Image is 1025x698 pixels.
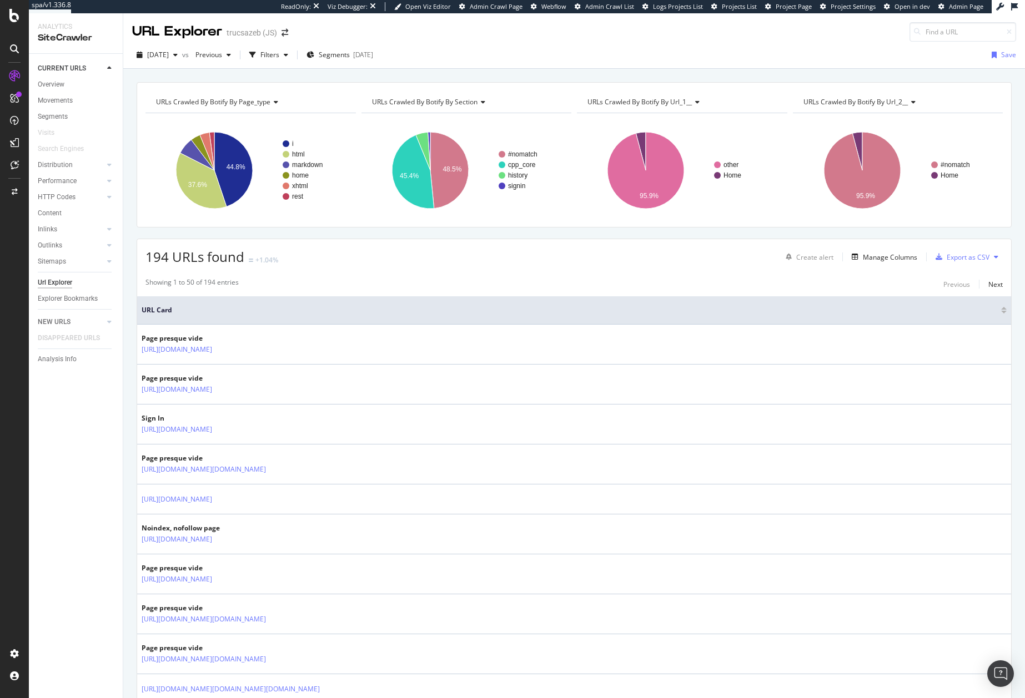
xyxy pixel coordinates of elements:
[938,2,983,11] a: Admin Page
[38,277,115,289] a: Url Explorer
[508,150,537,158] text: #nomatch
[38,79,115,90] a: Overview
[1001,50,1016,59] div: Save
[38,332,111,344] a: DISAPPEARED URLS
[38,332,100,344] div: DISAPPEARED URLS
[38,63,104,74] a: CURRENT URLS
[38,63,86,74] div: CURRENT URLS
[541,2,566,11] span: Webflow
[191,50,222,59] span: Previous
[38,79,64,90] div: Overview
[988,280,1003,289] div: Next
[142,563,260,573] div: Page presque vide
[38,143,84,155] div: Search Engines
[132,46,182,64] button: [DATE]
[803,97,908,107] span: URLs Crawled By Botify By url_2__
[575,2,634,11] a: Admin Crawl List
[227,27,277,38] div: trucsazeb (JS)
[38,353,115,365] a: Analysis Info
[38,191,76,203] div: HTTP Codes
[781,248,833,266] button: Create alert
[142,333,260,343] div: Page presque vide
[577,122,785,219] svg: A chart.
[38,256,66,267] div: Sitemaps
[640,192,659,200] text: 95.9%
[38,224,104,235] a: Inlinks
[405,2,451,11] span: Open Viz Editor
[142,494,212,505] a: [URL][DOMAIN_NAME]
[831,2,876,11] span: Project Settings
[776,2,812,11] span: Project Page
[142,373,260,383] div: Page presque vide
[943,280,970,289] div: Previous
[156,97,270,107] span: URLs Crawled By Botify By page_type
[443,165,461,173] text: 48.5%
[38,240,104,251] a: Outlinks
[282,29,288,37] div: arrow-right-arrow-left
[801,93,993,111] h4: URLs Crawled By Botify By url_2__
[38,127,54,139] div: Visits
[142,534,212,545] a: [URL][DOMAIN_NAME]
[142,424,212,435] a: [URL][DOMAIN_NAME]
[38,293,115,305] a: Explorer Bookmarks
[142,643,314,653] div: Page presque vide
[38,32,114,44] div: SiteCrawler
[394,2,451,11] a: Open Viz Editor
[820,2,876,11] a: Project Settings
[711,2,757,11] a: Projects List
[508,161,536,169] text: cpp_core
[38,22,114,32] div: Analytics
[38,208,62,219] div: Content
[470,2,522,11] span: Admin Crawl Page
[38,159,73,171] div: Distribution
[585,2,634,11] span: Admin Crawl List
[856,192,875,200] text: 95.9%
[38,293,98,305] div: Explorer Bookmarks
[145,122,354,219] svg: A chart.
[292,193,304,200] text: rest
[38,256,104,267] a: Sitemaps
[508,171,527,179] text: history
[987,660,1014,687] div: Open Intercom Messenger
[793,122,1003,219] div: A chart.
[38,316,104,328] a: NEW URLS
[884,2,930,11] a: Open in dev
[361,122,570,219] div: A chart.
[154,93,346,111] h4: URLs Crawled By Botify By page_type
[255,255,278,265] div: +1.04%
[723,161,738,169] text: other
[943,277,970,291] button: Previous
[38,143,95,155] a: Search Engines
[988,277,1003,291] button: Next
[132,22,222,41] div: URL Explorer
[281,2,311,11] div: ReadOnly:
[142,614,266,625] a: [URL][DOMAIN_NAME][DOMAIN_NAME]
[941,161,970,169] text: #nomatch
[142,684,320,695] a: [URL][DOMAIN_NAME][DOMAIN_NAME][DOMAIN_NAME]
[191,46,235,64] button: Previous
[145,277,239,291] div: Showing 1 to 50 of 194 entries
[38,224,57,235] div: Inlinks
[142,453,314,463] div: Page presque vide
[508,182,525,190] text: signin
[328,2,368,11] div: Viz Debugger:
[38,191,104,203] a: HTTP Codes
[910,22,1016,42] input: Find a URL
[38,111,68,123] div: Segments
[931,248,989,266] button: Export as CSV
[292,150,305,158] text: html
[947,252,989,262] div: Export as CSV
[38,277,72,289] div: Url Explorer
[142,305,998,315] span: URL Card
[249,259,253,262] img: Equal
[142,523,260,533] div: Noindex, nofollow page
[587,97,692,107] span: URLs Crawled By Botify By url_1__
[142,654,266,665] a: [URL][DOMAIN_NAME][DOMAIN_NAME]
[863,252,917,262] div: Manage Columns
[38,240,62,251] div: Outlinks
[895,2,930,11] span: Open in dev
[227,163,245,171] text: 44.8%
[302,46,378,64] button: Segments[DATE]
[145,247,244,266] span: 194 URLs found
